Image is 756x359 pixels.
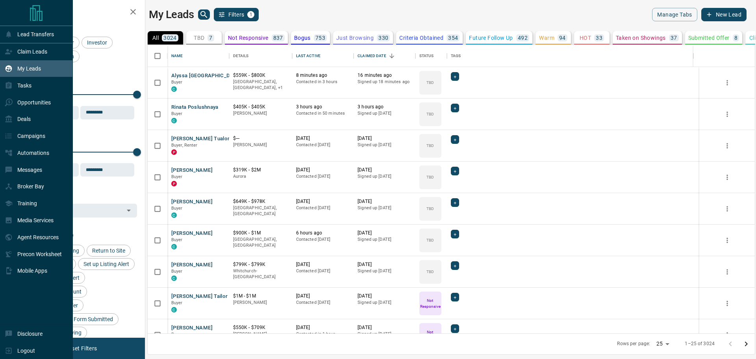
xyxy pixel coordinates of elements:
p: 3 hours ago [296,104,350,110]
p: Contacted [DATE] [296,142,350,148]
button: Filters1 [214,8,259,21]
div: Name [167,45,229,67]
p: 8 [734,35,737,41]
div: condos.ca [171,307,177,312]
p: TBD [426,143,434,149]
button: [PERSON_NAME] [171,167,213,174]
div: + [451,198,459,207]
p: [DATE] [358,135,411,142]
span: Return to Site [89,247,128,254]
button: search button [198,9,210,20]
p: $405K - $405K [233,104,288,110]
p: Signed up [DATE] [358,236,411,243]
button: Sort [386,50,397,61]
button: [PERSON_NAME] Tailor [171,293,228,300]
div: 25 [653,338,672,350]
p: $319K - $2M [233,167,288,173]
p: [DATE] [358,230,411,236]
p: 354 [448,35,458,41]
div: Status [419,45,434,67]
span: + [454,199,456,206]
span: + [454,167,456,175]
p: 6 hours ago [296,230,350,236]
div: + [451,293,459,301]
p: Contacted [DATE] [296,173,350,180]
span: Buyer [171,237,183,242]
div: Investor [82,37,113,48]
div: condos.ca [171,86,177,92]
span: + [454,73,456,80]
p: TBD [426,269,434,275]
button: more [721,234,733,246]
p: $--- [233,135,288,142]
p: 1–25 of 3024 [685,340,715,347]
p: TBD [194,35,204,41]
div: Claimed Date [358,45,386,67]
p: HOT [580,35,591,41]
span: + [454,230,456,238]
div: Last Active [292,45,354,67]
div: Last Active [296,45,321,67]
div: + [451,104,459,112]
p: Signed up [DATE] [358,142,411,148]
p: Signed up [DATE] [358,268,411,274]
span: Investor [84,39,110,46]
div: + [451,167,459,175]
p: Not Responsive [420,329,441,341]
p: [DATE] [358,198,411,205]
p: 753 [315,35,325,41]
p: TBD [426,237,434,243]
button: more [721,108,733,120]
h1: My Leads [149,8,194,21]
p: [GEOGRAPHIC_DATA], [GEOGRAPHIC_DATA] [233,205,288,217]
button: Manage Tabs [652,8,697,21]
span: Buyer [171,80,183,85]
button: New Lead [701,8,747,21]
div: + [451,324,459,333]
p: Contacted in 3 hours [296,79,350,85]
p: Signed up [DATE] [358,205,411,211]
p: Submitted Offer [688,35,730,41]
p: [PERSON_NAME] [233,299,288,306]
p: All [152,35,159,41]
span: 1 [248,12,254,17]
p: 16 minutes ago [358,72,411,79]
button: more [721,140,733,152]
p: 492 [518,35,528,41]
p: Rows per page: [617,340,650,347]
p: [DATE] [358,261,411,268]
p: Contacted [DATE] [296,299,350,306]
p: Warm [539,35,554,41]
div: property.ca [171,181,177,186]
p: Taken on Showings [616,35,666,41]
span: + [454,104,456,112]
span: Buyer [171,206,183,211]
p: TBD [426,206,434,212]
div: property.ca [171,149,177,155]
div: + [451,261,459,270]
div: + [451,230,459,238]
div: Details [233,45,249,67]
p: 37 [671,35,677,41]
button: more [721,266,733,278]
p: 330 [378,35,388,41]
span: + [454,325,456,333]
div: Name [171,45,183,67]
p: [DATE] [296,324,350,331]
div: + [451,135,459,144]
p: Just Browsing [336,35,374,41]
p: [DATE] [296,135,350,142]
p: $649K - $978K [233,198,288,205]
span: Buyer [171,332,183,337]
span: + [454,136,456,143]
p: TBD [426,80,434,86]
p: Signed up [DATE] [358,110,411,117]
p: Signed up [DATE] [358,331,411,337]
div: condos.ca [171,275,177,281]
div: Status [415,45,447,67]
p: Criteria Obtained [399,35,443,41]
p: [DATE] [296,167,350,173]
p: Bogus [294,35,311,41]
span: + [454,262,456,270]
p: 8 minutes ago [296,72,350,79]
